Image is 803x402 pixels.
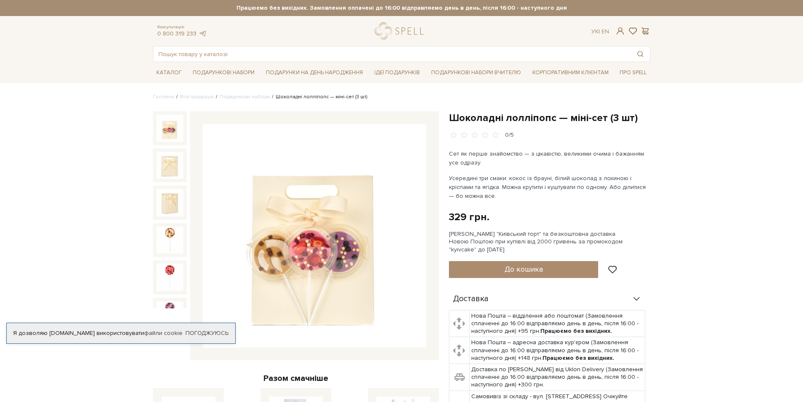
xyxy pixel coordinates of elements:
p: Усередині три смаки: кокос із брауні, білий шоколад з лохиною і кріспами та ягідка. Можна крутити... [449,174,647,200]
div: Я дозволяю [DOMAIN_NAME] використовувати [7,329,235,337]
a: Подарункові набори [189,66,258,79]
strong: Працюємо без вихідних. Замовлення оплачені до 16:00 відправляємо день в день, після 16:00 - насту... [153,4,650,12]
a: Про Spell [616,66,650,79]
a: logo [375,22,427,40]
span: Консультація: [157,24,207,30]
div: 329 грн. [449,210,489,224]
span: Доставка [453,295,489,303]
a: Подарунки на День народження [263,66,366,79]
a: 0 800 319 233 [157,30,196,37]
img: Шоколадні лолліпопс — міні-сет (3 шт) [156,301,183,328]
a: Ідеї подарунків [371,66,423,79]
td: Нова Пошта – адресна доставка кур'єром (Замовлення сплаченні до 16:00 відправляємо день в день, п... [470,337,645,364]
a: Корпоративним клієнтам [529,66,612,79]
input: Пошук товару у каталозі [153,46,631,62]
a: файли cookie [144,329,183,337]
div: [PERSON_NAME] "Київський торт" та безкоштовна доставка Новою Поштою при купівлі від 2000 гривень ... [449,230,650,254]
div: 0/5 [505,131,514,139]
a: Погоджуюсь [185,329,228,337]
img: Шоколадні лолліпопс — міні-сет (3 шт) [156,152,183,179]
a: Подарункові набори [220,94,270,100]
h1: Шоколадні лолліпопс — міні-сет (3 шт) [449,111,650,124]
span: До кошика [505,264,543,274]
b: Працюємо без вихідних. [540,327,612,335]
a: Каталог [153,66,185,79]
a: Головна [153,94,174,100]
button: До кошика [449,261,599,278]
img: Шоколадні лолліпопс — міні-сет (3 шт) [156,189,183,216]
p: Сет як перше знайомство — з цікавістю, великими очима і бажанням усе одразу. [449,149,647,167]
td: Доставка по [PERSON_NAME] від Uklon Delivery (Замовлення сплаченні до 16:00 відправляємо день в д... [470,364,645,391]
a: Вся продукція [180,94,214,100]
div: Ук [591,28,609,35]
div: Разом смачніше [153,373,439,384]
b: Працюємо без вихідних. [542,354,614,362]
img: Шоколадні лолліпопс — міні-сет (3 шт) [156,227,183,254]
a: Подарункові набори Вчителю [428,65,524,80]
a: En [602,28,609,35]
a: telegram [199,30,207,37]
li: Шоколадні лолліпопс — міні-сет (3 шт) [270,93,367,101]
img: Шоколадні лолліпопс — міні-сет (3 шт) [203,124,426,348]
span: | [599,28,600,35]
td: Нова Пошта – відділення або поштомат (Замовлення сплаченні до 16:00 відправляємо день в день, піс... [470,310,645,337]
button: Пошук товару у каталозі [631,46,650,62]
img: Шоколадні лолліпопс — міні-сет (3 шт) [156,115,183,142]
img: Шоколадні лолліпопс — міні-сет (3 шт) [156,264,183,291]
